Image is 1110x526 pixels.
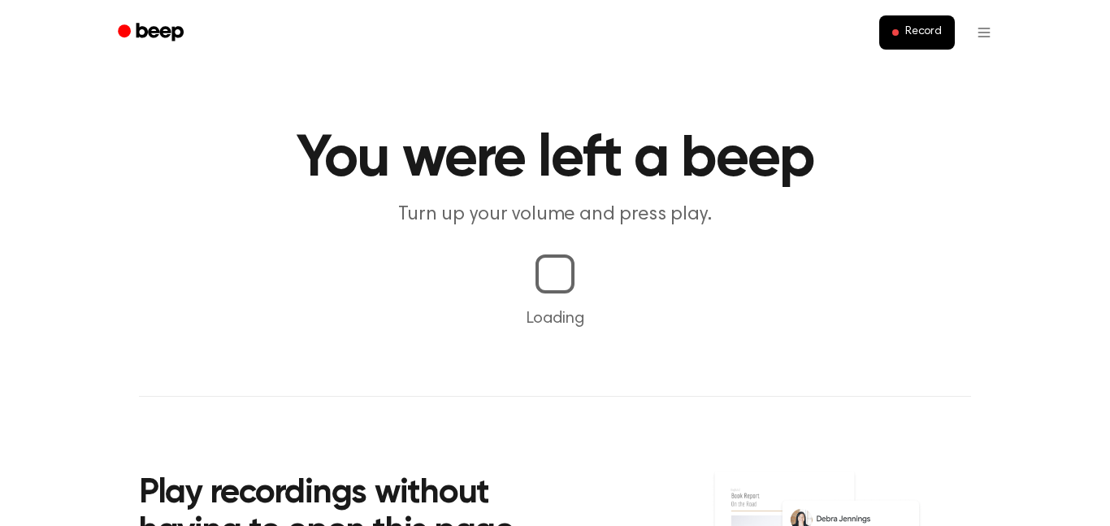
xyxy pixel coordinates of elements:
span: Record [905,25,942,40]
button: Open menu [965,13,1004,52]
p: Loading [20,306,1090,331]
p: Turn up your volume and press play. [243,202,867,228]
a: Beep [106,17,198,49]
h1: You were left a beep [139,130,971,189]
button: Record [879,15,955,50]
